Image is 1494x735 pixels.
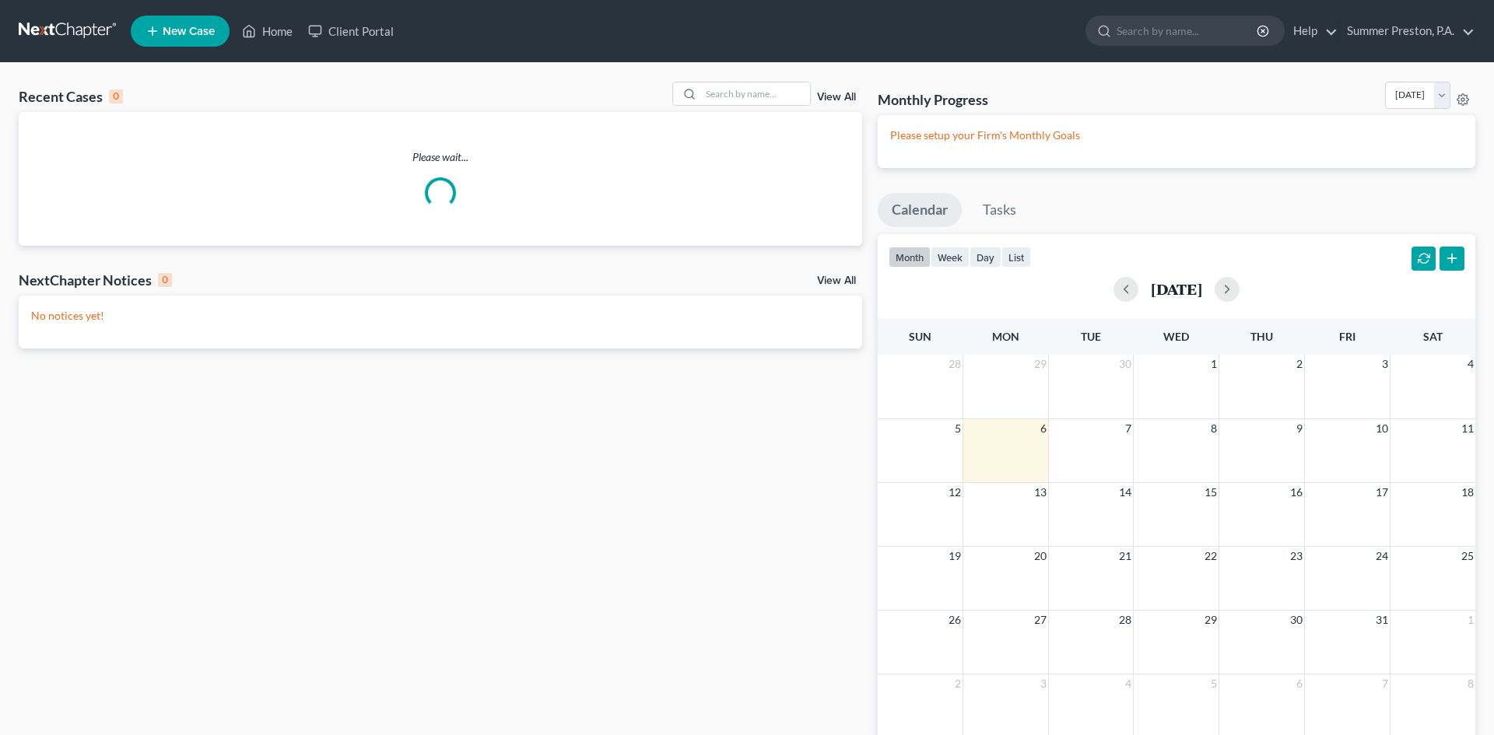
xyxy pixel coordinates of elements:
input: Search by name... [1117,16,1259,45]
span: 2 [953,674,963,693]
span: 8 [1466,674,1475,693]
span: 30 [1117,355,1133,373]
span: 27 [1033,611,1048,629]
span: 1 [1466,611,1475,629]
span: Sun [909,330,931,343]
span: 14 [1117,483,1133,502]
h2: [DATE] [1151,281,1202,297]
span: 19 [947,547,963,565]
span: 10 [1374,419,1390,438]
p: Please wait... [19,149,862,165]
a: Summer Preston, P.A. [1339,17,1475,45]
span: 7 [1380,674,1390,693]
span: Sat [1423,330,1443,343]
div: NextChapter Notices [19,271,172,289]
span: 16 [1289,483,1304,502]
span: 4 [1124,674,1133,693]
span: 5 [953,419,963,438]
span: Mon [992,330,1019,343]
span: 11 [1460,419,1475,438]
span: 13 [1033,483,1048,502]
span: 3 [1039,674,1048,693]
span: 4 [1466,355,1475,373]
span: 6 [1039,419,1048,438]
button: month [889,247,931,268]
span: Wed [1163,330,1189,343]
span: 18 [1460,483,1475,502]
span: Thu [1250,330,1273,343]
span: 5 [1209,674,1219,693]
span: 31 [1374,611,1390,629]
div: 0 [109,89,123,103]
span: 22 [1203,547,1219,565]
a: View All [817,275,856,286]
div: Recent Cases [19,87,123,106]
span: Fri [1339,330,1355,343]
span: 1 [1209,355,1219,373]
a: View All [817,92,856,103]
span: 23 [1289,547,1304,565]
p: No notices yet! [31,308,850,324]
span: 29 [1203,611,1219,629]
input: Search by name... [701,82,810,105]
span: 3 [1380,355,1390,373]
p: Please setup your Firm's Monthly Goals [890,128,1463,143]
span: 28 [947,355,963,373]
span: 30 [1289,611,1304,629]
button: week [931,247,970,268]
div: 0 [158,273,172,287]
span: 24 [1374,547,1390,565]
button: list [1001,247,1031,268]
h3: Monthly Progress [878,90,988,109]
span: 15 [1203,483,1219,502]
span: 21 [1117,547,1133,565]
span: Tue [1081,330,1101,343]
span: 17 [1374,483,1390,502]
a: Client Portal [300,17,402,45]
span: 7 [1124,419,1133,438]
span: 28 [1117,611,1133,629]
button: day [970,247,1001,268]
a: Tasks [969,193,1030,227]
a: Help [1285,17,1338,45]
span: 6 [1295,674,1304,693]
span: 9 [1295,419,1304,438]
span: New Case [163,26,215,37]
span: 25 [1460,547,1475,565]
a: Calendar [878,193,962,227]
span: 29 [1033,355,1048,373]
span: 12 [947,483,963,502]
span: 2 [1295,355,1304,373]
a: Home [234,17,300,45]
span: 8 [1209,419,1219,438]
span: 26 [947,611,963,629]
span: 20 [1033,547,1048,565]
